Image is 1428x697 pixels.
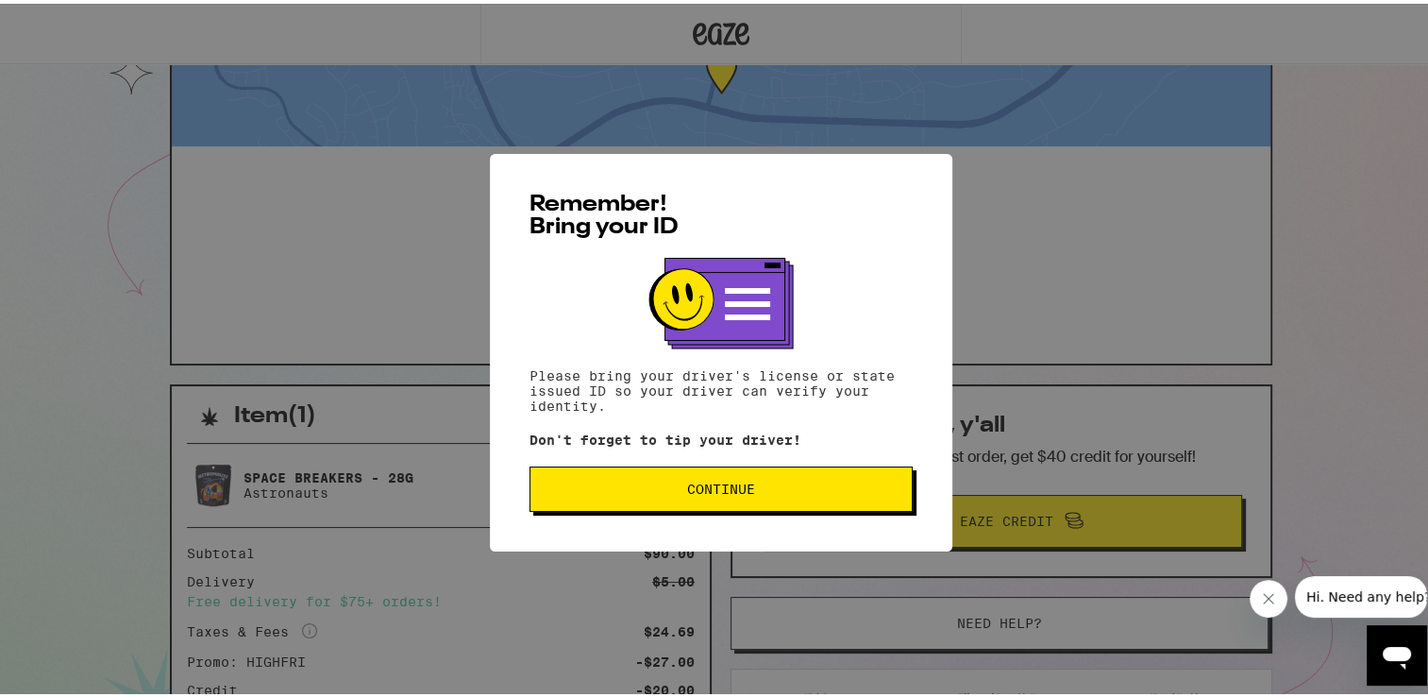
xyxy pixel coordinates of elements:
[529,429,913,444] p: Don't forget to tip your driver!
[529,463,913,508] button: Continue
[687,479,755,492] span: Continue
[11,13,136,28] span: Hi. Need any help?
[1250,576,1287,614] iframe: Close message
[529,190,679,235] span: Remember! Bring your ID
[1295,572,1427,614] iframe: Message from company
[529,365,913,410] p: Please bring your driver's license or state issued ID so your driver can verify your identity.
[1367,621,1427,682] iframe: Button to launch messaging window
